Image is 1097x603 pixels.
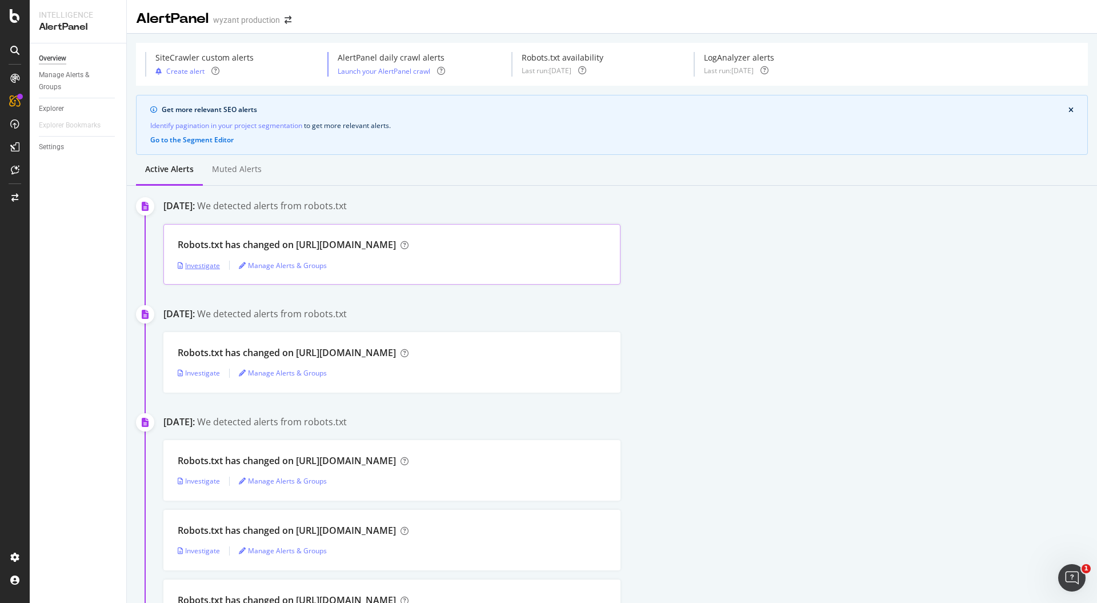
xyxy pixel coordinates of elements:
[39,69,118,93] a: Manage Alerts & Groups
[150,119,302,131] a: Identify pagination in your project segmentation
[178,476,220,486] a: Investigate
[704,66,754,75] div: Last run: [DATE]
[178,346,396,360] div: Robots.txt has changed on [URL][DOMAIN_NAME]
[39,69,107,93] div: Manage Alerts & Groups
[178,454,396,468] div: Robots.txt has changed on [URL][DOMAIN_NAME]
[178,546,220,556] a: Investigate
[178,524,396,537] div: Robots.txt has changed on [URL][DOMAIN_NAME]
[704,52,774,63] div: LogAnalyzer alerts
[178,472,220,490] button: Investigate
[136,9,209,29] div: AlertPanel
[178,542,220,560] button: Investigate
[166,66,205,76] div: Create alert
[39,119,112,131] a: Explorer Bookmarks
[239,472,327,490] button: Manage Alerts & Groups
[178,261,220,270] a: Investigate
[239,261,327,270] a: Manage Alerts & Groups
[150,136,234,144] button: Go to the Segment Editor
[239,476,327,486] a: Manage Alerts & Groups
[39,9,117,21] div: Intelligence
[145,163,194,175] div: Active alerts
[338,52,445,63] div: AlertPanel daily crawl alerts
[163,199,195,213] div: [DATE]:
[285,16,291,24] div: arrow-right-arrow-left
[136,95,1088,155] div: info banner
[163,416,195,429] div: [DATE]:
[239,542,327,560] button: Manage Alerts & Groups
[212,163,262,175] div: Muted alerts
[197,308,347,321] div: We detected alerts from robots.txt
[39,103,118,115] a: Explorer
[163,308,195,321] div: [DATE]:
[39,141,64,153] div: Settings
[338,66,430,77] button: Launch your AlertPanel crawl
[39,53,66,65] div: Overview
[239,368,327,378] a: Manage Alerts & Groups
[155,52,254,63] div: SiteCrawler custom alerts
[178,238,396,251] div: Robots.txt has changed on [URL][DOMAIN_NAME]
[239,546,327,556] a: Manage Alerts & Groups
[178,368,220,378] a: Investigate
[155,66,205,77] button: Create alert
[39,21,117,34] div: AlertPanel
[338,66,430,76] a: Launch your AlertPanel crawl
[197,199,347,213] div: We detected alerts from robots.txt
[213,14,280,26] div: wyzant production
[39,53,118,65] a: Overview
[1058,564,1086,592] iframe: Intercom live chat
[1082,564,1091,573] span: 1
[522,66,571,75] div: Last run: [DATE]
[1066,104,1076,117] button: close banner
[522,52,603,63] div: Robots.txt availability
[239,364,327,382] button: Manage Alerts & Groups
[239,256,327,274] button: Manage Alerts & Groups
[178,364,220,382] button: Investigate
[39,103,64,115] div: Explorer
[39,141,118,153] a: Settings
[39,119,101,131] div: Explorer Bookmarks
[197,416,347,429] div: We detected alerts from robots.txt
[150,119,1074,131] div: to get more relevant alerts .
[178,256,220,274] button: Investigate
[162,105,1068,115] div: Get more relevant SEO alerts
